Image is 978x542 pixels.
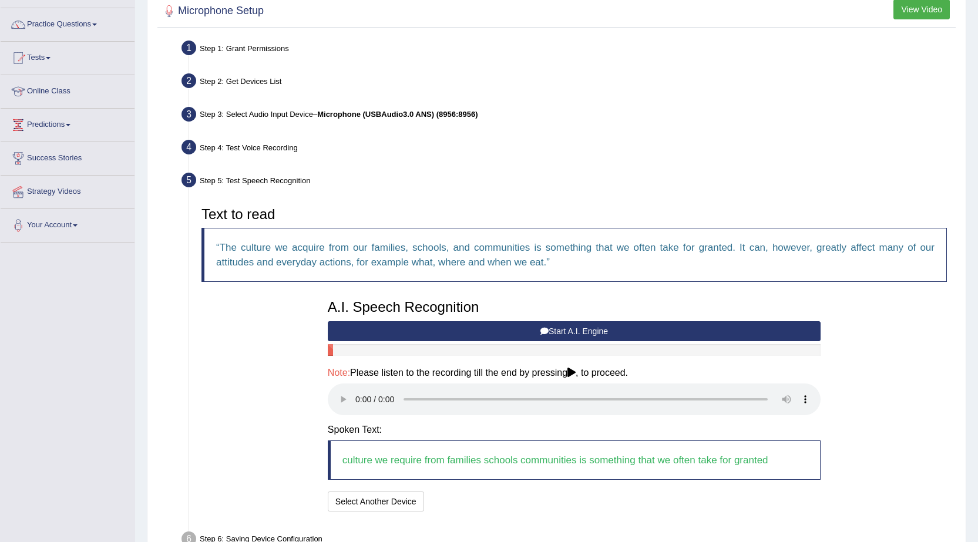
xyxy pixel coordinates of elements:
a: Tests [1,42,135,71]
q: The culture we acquire from our families, schools, and communities is something that we often tak... [216,242,935,268]
span: – [313,110,478,119]
button: Select Another Device [328,491,424,511]
a: Strategy Videos [1,176,135,205]
div: Step 1: Grant Permissions [176,37,960,63]
a: Predictions [1,109,135,138]
a: Success Stories [1,142,135,171]
div: Step 4: Test Voice Recording [176,136,960,162]
button: Start A.I. Engine [328,321,821,341]
h4: Please listen to the recording till the end by pressing , to proceed. [328,368,821,378]
h3: Text to read [201,207,947,222]
blockquote: culture we require from families schools communities is something that we often take for granted [328,440,821,480]
a: Practice Questions [1,8,135,38]
h2: Microphone Setup [160,2,264,20]
a: Your Account [1,209,135,238]
div: Step 5: Test Speech Recognition [176,169,960,195]
a: Online Class [1,75,135,105]
h4: Spoken Text: [328,425,821,435]
b: Microphone (USBAudio3.0 ANS) (8956:8956) [317,110,478,119]
div: Step 3: Select Audio Input Device [176,103,960,129]
span: Note: [328,368,350,378]
div: Step 2: Get Devices List [176,70,960,96]
h3: A.I. Speech Recognition [328,299,821,315]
